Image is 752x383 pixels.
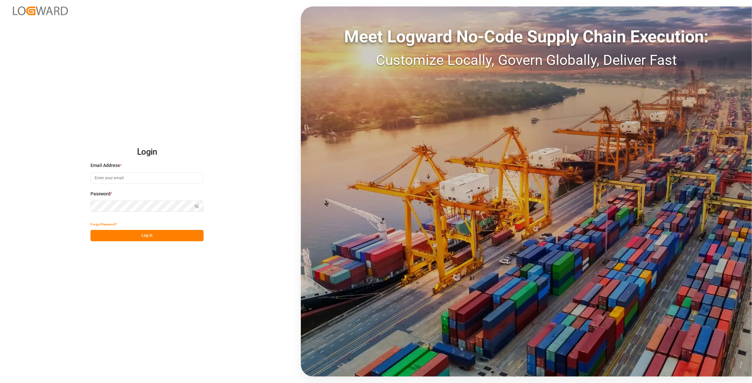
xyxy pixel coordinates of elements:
div: Customize Locally, Govern Globally, Deliver Fast [301,49,752,71]
input: Enter your email [90,172,204,184]
img: Logward_new_orange.png [13,6,68,15]
span: Password [90,191,111,197]
button: Log In [90,230,204,241]
span: Email Address [90,162,120,169]
h2: Login [90,142,204,162]
button: Forgot Password? [90,219,117,230]
div: Meet Logward No-Code Supply Chain Execution: [301,24,752,49]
